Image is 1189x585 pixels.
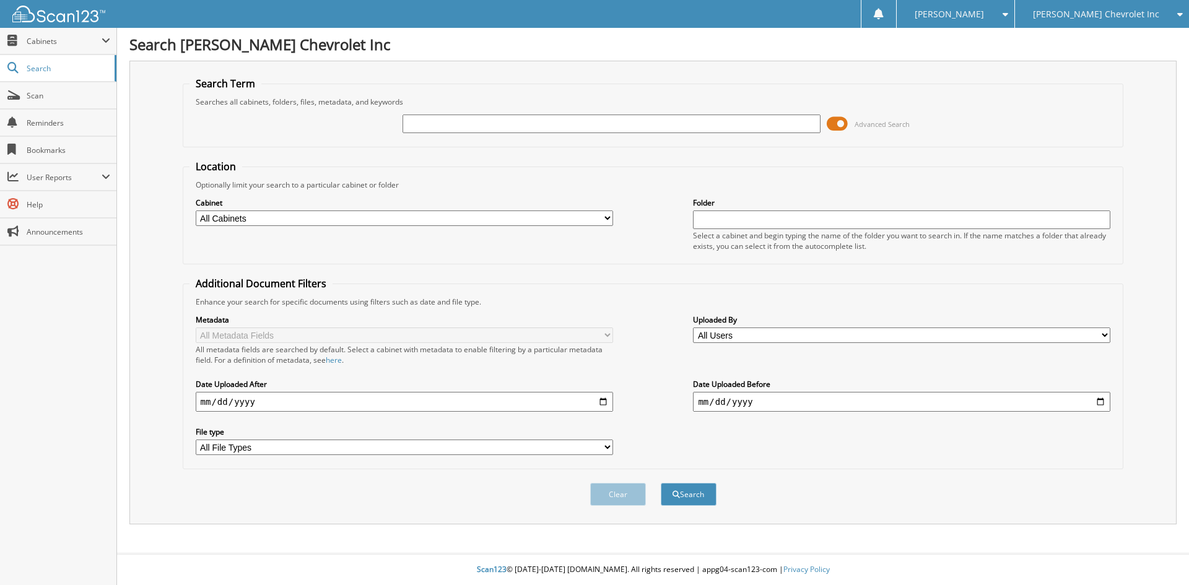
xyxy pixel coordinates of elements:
[326,355,342,365] a: here
[12,6,105,22] img: scan123-logo-white.svg
[189,277,333,290] legend: Additional Document Filters
[196,314,613,325] label: Metadata
[196,379,613,389] label: Date Uploaded After
[189,297,1117,307] div: Enhance your search for specific documents using filters such as date and file type.
[693,314,1110,325] label: Uploaded By
[1033,11,1159,18] span: [PERSON_NAME] Chevrolet Inc
[27,36,102,46] span: Cabinets
[693,379,1110,389] label: Date Uploaded Before
[196,197,613,208] label: Cabinet
[27,172,102,183] span: User Reports
[196,392,613,412] input: start
[693,392,1110,412] input: end
[783,564,830,574] a: Privacy Policy
[477,564,507,574] span: Scan123
[693,230,1110,251] div: Select a cabinet and begin typing the name of the folder you want to search in. If the name match...
[27,145,110,155] span: Bookmarks
[27,199,110,210] span: Help
[189,160,242,173] legend: Location
[693,197,1110,208] label: Folder
[196,344,613,365] div: All metadata fields are searched by default. Select a cabinet with metadata to enable filtering b...
[27,90,110,101] span: Scan
[915,11,984,18] span: [PERSON_NAME]
[129,34,1177,54] h1: Search [PERSON_NAME] Chevrolet Inc
[189,97,1117,107] div: Searches all cabinets, folders, files, metadata, and keywords
[27,63,108,74] span: Search
[661,483,716,506] button: Search
[196,427,613,437] label: File type
[27,118,110,128] span: Reminders
[590,483,646,506] button: Clear
[27,227,110,237] span: Announcements
[189,77,261,90] legend: Search Term
[117,555,1189,585] div: © [DATE]-[DATE] [DOMAIN_NAME]. All rights reserved | appg04-scan123-com |
[855,119,910,129] span: Advanced Search
[189,180,1117,190] div: Optionally limit your search to a particular cabinet or folder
